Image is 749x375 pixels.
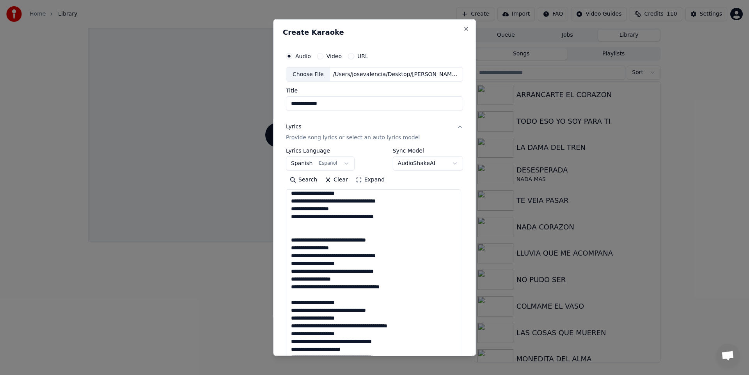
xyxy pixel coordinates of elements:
[286,123,301,131] div: Lyrics
[327,53,342,59] label: Video
[286,148,463,371] div: LyricsProvide song lyrics or select an auto lyrics model
[357,53,368,59] label: URL
[286,67,330,81] div: Choose File
[286,174,321,186] button: Search
[330,70,463,78] div: /Users/josevalencia/Desktop/[PERSON_NAME]/CANCIONES 1/ESTE SILENCIO.wav
[295,53,311,59] label: Audio
[283,28,466,36] h2: Create Karaoke
[286,88,463,93] label: Title
[393,148,463,153] label: Sync Model
[321,174,352,186] button: Clear
[286,117,463,148] button: LyricsProvide song lyrics or select an auto lyrics model
[352,174,389,186] button: Expand
[286,148,355,153] label: Lyrics Language
[286,134,420,142] p: Provide song lyrics or select an auto lyrics model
